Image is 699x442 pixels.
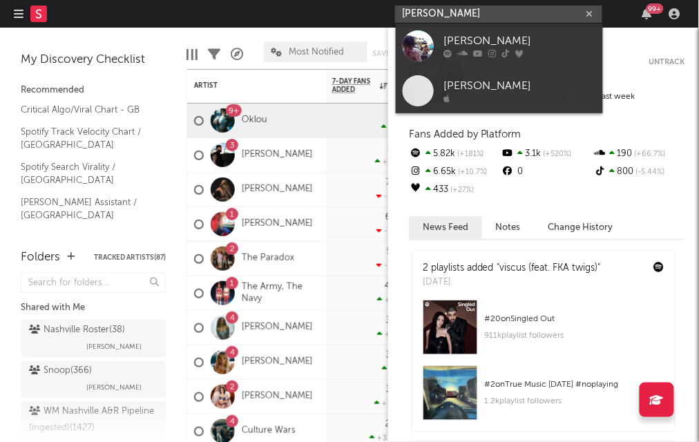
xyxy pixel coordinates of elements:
[21,160,152,188] a: Spotify Search Virality / [GEOGRAPHIC_DATA]
[593,163,685,181] div: 800
[21,320,166,357] a: Nashville Roster(38)[PERSON_NAME]
[21,52,166,68] div: My Discovery Checklist
[409,129,521,140] span: Fans Added by Platform
[535,216,627,239] button: Change History
[375,157,408,166] div: +37.2 %
[396,23,603,68] a: [PERSON_NAME]
[386,351,408,360] div: 3.05k
[86,379,142,396] span: [PERSON_NAME]
[387,247,408,256] div: 5.73k
[412,365,675,431] a: #2onTrue Music [DATE] #noplaying1.2kplaylist followers
[372,50,390,57] button: Save
[242,282,318,305] a: The Army, The Navy
[242,356,313,368] a: [PERSON_NAME]
[385,213,408,222] div: 6.43k
[242,184,313,195] a: [PERSON_NAME]
[242,425,296,437] a: Culture Wars
[242,391,313,403] a: [PERSON_NAME]
[395,6,602,23] input: Search for artists
[423,276,601,289] div: [DATE]
[186,35,198,75] div: Edit Columns
[382,365,408,374] div: +31 %
[387,144,408,153] div: 11.6k
[21,124,152,153] a: Spotify Track Velocity Chart / [GEOGRAPHIC_DATA]
[194,81,298,90] div: Artist
[242,322,313,334] a: [PERSON_NAME]
[385,420,408,429] div: 2.94k
[385,282,408,291] div: 4.86k
[396,68,603,113] a: [PERSON_NAME]
[29,403,154,436] div: WM Nashville A&R Pipeline (ingested) ( 1427 )
[21,82,166,99] div: Recommended
[386,178,408,187] div: 7.62k
[21,249,60,266] div: Folders
[412,300,675,365] a: #20onSingled Out911kplaylist followers
[485,311,664,327] div: # 20 on Singled Out
[485,327,664,344] div: 911k playlist followers
[242,115,267,126] a: Oklou
[647,3,664,14] div: 99 +
[86,338,142,355] span: [PERSON_NAME]
[376,227,408,236] div: -16.9 %
[377,330,408,339] div: +322 %
[242,253,294,265] a: The Paradox
[208,35,220,75] div: Filters
[409,181,501,199] div: 433
[386,316,408,325] div: 3.58k
[448,186,474,194] span: +27 %
[377,296,408,305] div: +142 %
[409,216,482,239] button: News Feed
[21,195,152,223] a: [PERSON_NAME] Assistant / [GEOGRAPHIC_DATA]
[501,163,593,181] div: 0
[501,145,593,163] div: 3.1k
[242,218,313,230] a: [PERSON_NAME]
[386,385,408,394] div: 3.02k
[409,145,501,163] div: 5.82k
[374,399,408,408] div: +33.9 %
[332,77,376,94] span: 7-Day Fans Added
[381,123,408,132] div: +72 %
[29,322,125,338] div: Nashville Roster ( 38 )
[455,151,484,158] span: +181 %
[423,261,601,276] div: 2 playlists added
[642,8,652,19] button: 99+
[409,163,501,181] div: 6.65k
[21,361,166,398] a: Snoop(366)[PERSON_NAME]
[482,216,535,239] button: Notes
[593,145,685,163] div: 190
[21,300,166,316] div: Shared with Me
[376,192,408,201] div: -14.9 %
[242,149,313,161] a: [PERSON_NAME]
[444,78,596,95] div: [PERSON_NAME]
[649,55,685,69] button: Untrack
[289,48,344,57] span: Most Notified
[541,151,571,158] span: +520 %
[444,33,596,50] div: [PERSON_NAME]
[231,35,243,75] div: A&R Pipeline
[376,261,408,270] div: -16.9 %
[21,102,152,117] a: Critical Algo/Viral Chart - GB
[485,376,664,393] div: # 2 on True Music [DATE] #noplaying
[497,263,601,273] a: "viscus (feat. FKA twigs)"
[633,151,666,158] span: +66.7 %
[485,393,664,410] div: 1.2k playlist followers
[634,169,665,176] span: -5.44 %
[21,273,166,293] input: Search for folders...
[456,169,488,176] span: +10.7 %
[94,254,166,261] button: Tracked Artists(87)
[29,363,92,379] div: Snoop ( 366 )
